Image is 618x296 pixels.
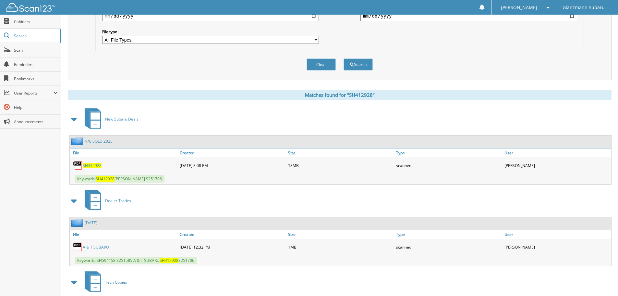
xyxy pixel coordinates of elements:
span: Announcements [14,119,58,124]
span: SH412928 [96,176,115,182]
iframe: Chat Widget [586,265,618,296]
span: Cabinets [14,19,58,24]
span: New Subaru Deals [105,116,139,122]
a: Tech Copies [81,269,127,295]
span: Reminders [14,62,58,67]
a: File [70,230,178,239]
div: [DATE] 12:32 PM [178,240,286,253]
span: Dealer Trades [105,198,131,203]
a: A & T SUBARU [83,244,109,250]
div: Matches found for "SH412928" [68,90,612,100]
a: Type [394,148,503,157]
div: scanned [394,240,503,253]
button: Search [344,58,373,71]
a: Type [394,230,503,239]
a: Dealer Trades [81,188,131,213]
a: [DATE] [85,220,97,225]
a: Size [286,148,395,157]
a: SH412928 [83,163,102,168]
div: 1MB [286,240,395,253]
button: Clear [307,58,336,71]
img: scan123-logo-white.svg [6,3,55,12]
span: Keywords: SH594158 S251585 A & T SUBARU S251706 [75,257,197,264]
img: PDF.png [73,161,83,170]
input: start [102,11,319,21]
div: [DATE] 3:08 PM [178,159,286,172]
span: Bookmarks [14,76,58,82]
label: File type [102,29,319,34]
div: [PERSON_NAME] [503,159,611,172]
div: [PERSON_NAME] [503,240,611,253]
span: Glanzmann Subaru [563,6,605,9]
span: Scan [14,47,58,53]
input: end [360,11,577,21]
a: File [70,148,178,157]
div: scanned [394,159,503,172]
span: Tech Copies [105,279,127,285]
img: folder2.png [71,219,85,227]
img: PDF.png [73,242,83,252]
span: Keywords: [PERSON_NAME] S251706 [75,175,164,183]
span: User Reports [14,90,53,96]
span: Help [14,105,58,110]
span: Search [14,33,57,39]
a: Size [286,230,395,239]
a: Created [178,230,286,239]
div: 13MB [286,159,395,172]
a: New Subaru Deals [81,106,139,132]
span: [PERSON_NAME] [501,6,537,9]
a: Created [178,148,286,157]
a: User [503,148,611,157]
a: User [503,230,611,239]
a: N/C SOLD 2025 [85,138,113,144]
span: SH412928 [160,258,178,263]
img: folder2.png [71,137,85,145]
